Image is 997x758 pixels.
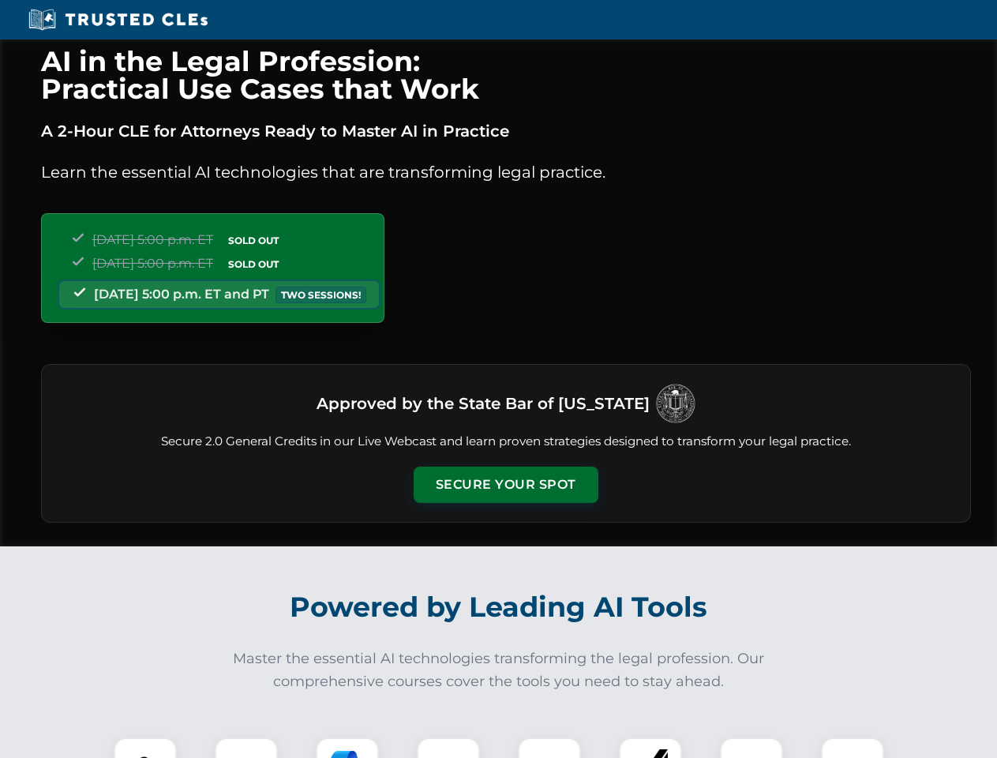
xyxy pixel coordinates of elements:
p: A 2-Hour CLE for Attorneys Ready to Master AI in Practice [41,118,971,144]
h3: Approved by the State Bar of [US_STATE] [317,389,650,418]
button: Secure Your Spot [414,467,598,503]
p: Learn the essential AI technologies that are transforming legal practice. [41,159,971,185]
img: Logo [656,384,695,423]
h2: Powered by Leading AI Tools [62,580,936,635]
span: [DATE] 5:00 p.m. ET [92,232,213,247]
p: Master the essential AI technologies transforming the legal profession. Our comprehensive courses... [223,647,775,693]
span: SOLD OUT [223,232,284,249]
p: Secure 2.0 General Credits in our Live Webcast and learn proven strategies designed to transform ... [61,433,951,451]
span: [DATE] 5:00 p.m. ET [92,256,213,271]
h1: AI in the Legal Profession: Practical Use Cases that Work [41,47,971,103]
img: Trusted CLEs [24,8,212,32]
span: SOLD OUT [223,256,284,272]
